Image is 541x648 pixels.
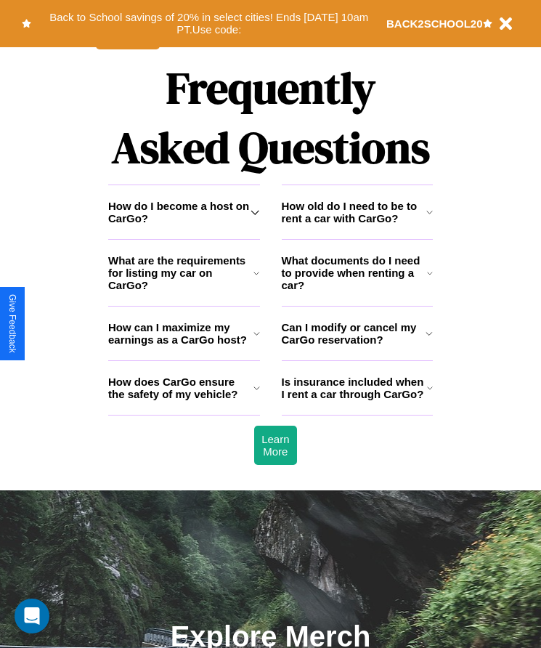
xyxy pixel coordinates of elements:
[108,376,253,400] h3: How does CarGo ensure the safety of my vehicle?
[386,17,483,30] b: BACK2SCHOOL20
[108,200,251,224] h3: How do I become a host on CarGo?
[7,294,17,353] div: Give Feedback
[282,254,428,291] h3: What documents do I need to provide when renting a car?
[108,51,433,185] h1: Frequently Asked Questions
[282,376,427,400] h3: Is insurance included when I rent a car through CarGo?
[282,321,426,346] h3: Can I modify or cancel my CarGo reservation?
[15,599,49,633] div: Open Intercom Messenger
[108,321,253,346] h3: How can I maximize my earnings as a CarGo host?
[31,7,386,40] button: Back to School savings of 20% in select cities! Ends [DATE] 10am PT.Use code:
[254,426,296,465] button: Learn More
[282,200,426,224] h3: How old do I need to be to rent a car with CarGo?
[108,254,253,291] h3: What are the requirements for listing my car on CarGo?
